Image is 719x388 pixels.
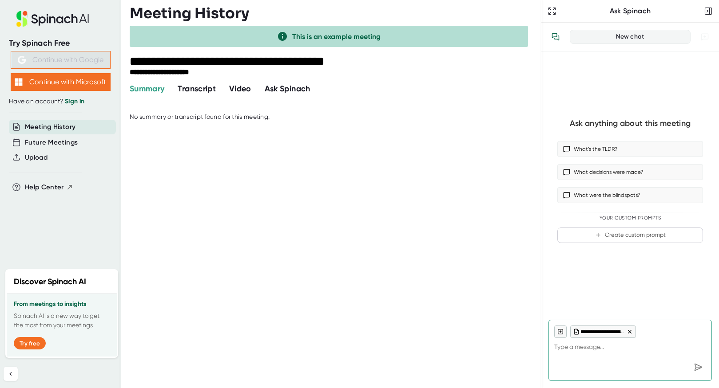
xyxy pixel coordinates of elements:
span: This is an example meeting [292,32,381,41]
button: Transcript [178,83,216,95]
div: Your Custom Prompts [557,215,703,221]
span: Transcript [178,84,216,94]
button: Upload [25,153,48,163]
div: Ask anything about this meeting [570,118,691,129]
div: No summary or transcript found for this meeting. [130,113,270,121]
button: What’s the TLDR? [557,141,703,157]
button: Continue with Microsoft [11,73,111,91]
div: Have an account? [9,98,112,106]
h2: Discover Spinach AI [14,276,86,288]
button: Close conversation sidebar [702,5,715,17]
button: Expand to Ask Spinach page [546,5,558,17]
div: Send message [690,359,706,375]
span: Summary [130,84,164,94]
p: Spinach AI is a new way to get the most from your meetings [14,311,110,330]
button: Help Center [25,182,73,192]
div: Try Spinach Free [9,38,112,48]
button: Create custom prompt [557,227,703,243]
button: Collapse sidebar [4,367,18,381]
button: Ask Spinach [265,83,310,95]
h3: Meeting History [130,5,249,22]
button: What decisions were made? [557,164,703,180]
button: Try free [14,337,46,349]
div: New chat [576,33,685,41]
button: Continue with Google [11,51,111,69]
button: Summary [130,83,164,95]
span: Help Center [25,182,64,192]
img: Aehbyd4JwY73AAAAAElFTkSuQmCC [18,56,26,64]
button: View conversation history [547,28,564,46]
a: Sign in [65,98,84,105]
span: Video [229,84,251,94]
span: Ask Spinach [265,84,310,94]
button: What were the blindspots? [557,187,703,203]
div: Ask Spinach [558,7,702,16]
button: Meeting History [25,122,75,132]
h3: From meetings to insights [14,301,110,308]
button: Future Meetings [25,137,78,148]
button: Video [229,83,251,95]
